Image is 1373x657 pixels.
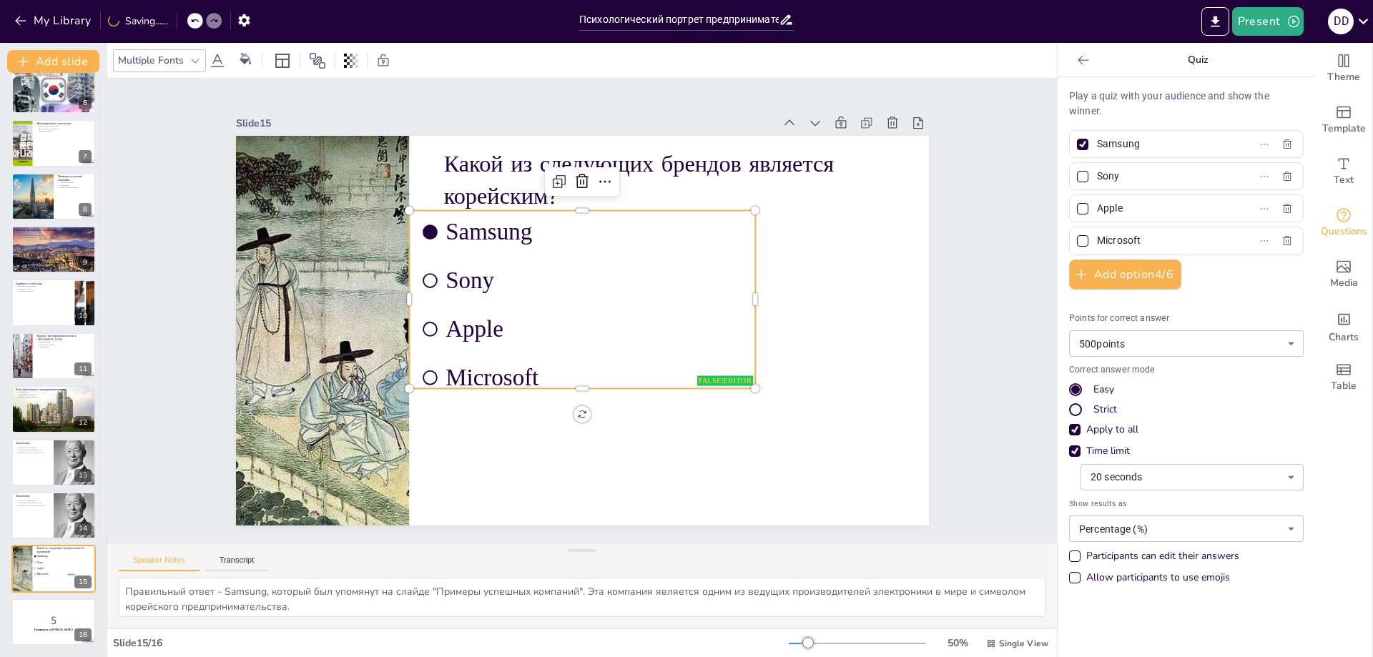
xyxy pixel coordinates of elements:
[16,396,92,399] p: Формирование навыков
[79,256,92,269] div: 9
[16,71,92,74] p: Конкуренция
[16,499,49,502] p: Культура и инновации
[34,628,73,631] strong: Готовьтесь к [PERSON_NAME]!
[36,546,92,554] p: Какой из следующих брендов является корейским?
[58,174,92,182] p: Примеры успешных компаний
[1315,249,1372,300] div: Add images, graphics, shapes or video
[119,578,1045,617] textarea: Правильный ответ - Samsung, который был упомянут на слайде "Примеры успешных компаний". Эта компа...
[1232,7,1304,36] button: Present
[1097,198,1230,219] input: Option 3
[74,362,92,375] div: 11
[1086,549,1239,563] div: Participants can edit their answers
[74,576,92,588] div: 15
[16,281,71,285] p: Графики и статистика
[16,451,49,454] p: Привлекательность для бизнеса
[11,9,97,32] button: My Library
[1095,43,1301,77] p: Quiz
[37,567,74,570] span: Apple
[74,469,92,482] div: 13
[36,122,92,126] p: Инновационные технологии
[1331,378,1357,394] span: Table
[16,446,49,449] p: Культура и инновации
[16,234,92,237] p: [DEMOGRAPHIC_DATA] качества
[11,492,96,539] div: 14
[1315,300,1372,352] div: Add charts and graphs
[37,573,74,576] span: Microsoft
[36,346,92,349] p: Инвестиции
[319,372,792,653] div: Slide 15
[11,66,96,114] div: 6
[205,555,269,571] button: Transcript
[1322,121,1366,137] span: Template
[1097,166,1230,187] input: Option 2
[1086,444,1130,458] div: Time limit
[1093,402,1117,417] div: Strict
[468,159,741,332] span: Microsoft
[16,287,71,290] p: Динамика роста
[1069,330,1304,357] div: 500 points
[74,310,92,322] div: 10
[579,9,779,30] input: Insert title
[113,636,789,650] div: Slide 15 / 16
[16,237,92,239] p: Влияние на экономику
[11,332,96,380] div: 11
[1334,172,1354,188] span: Text
[36,130,92,133] p: Примеры успеха
[1069,423,1304,437] div: Apply to all
[1329,330,1359,345] span: Charts
[7,50,99,73] button: Add slide
[1086,570,1230,585] div: Allow participants to use emojis
[11,598,96,646] div: 16
[1330,275,1358,291] span: Media
[16,391,92,394] p: Образование
[1321,224,1367,239] span: Questions
[74,522,92,535] div: 14
[16,228,92,232] p: Влияние на мировую экономику
[36,127,92,130] p: Конкурентоспособность
[36,343,92,346] p: Глобальные тренды
[1315,94,1372,146] div: Add ready made slides
[1328,7,1354,36] button: d d
[1327,69,1360,85] span: Theme
[1069,444,1304,458] div: Time limit
[37,555,74,558] span: Samsung
[16,74,92,77] p: Бюрократия
[119,555,200,571] button: Speaker Notes
[36,125,92,128] p: Внедрение технологий
[1081,464,1304,490] div: 20 seconds
[16,448,49,451] p: Экономические возможности
[58,184,92,187] p: Инновации
[11,226,96,273] div: 9
[16,504,49,507] p: Привлекательность для бизнеса
[940,636,975,650] div: 50 %
[444,202,717,375] span: Apple
[11,385,96,433] div: 12
[1097,134,1230,154] input: Option 1
[79,97,92,109] div: 6
[395,286,668,459] span: Samsung
[16,285,71,287] p: Визуализация данных
[16,494,49,498] p: Заключение
[420,244,692,417] span: Sony
[271,49,294,72] div: Layout
[58,181,92,184] p: Лидеры отрасли
[1069,549,1239,563] div: Participants can edit their answers
[37,561,74,565] span: Sony
[58,186,92,189] p: Влияние на экономику
[309,52,326,69] span: Position
[16,393,92,396] p: Поддержка стартапов
[1069,312,1304,325] p: Points for correct answer
[999,638,1048,649] span: Single View
[108,14,168,28] div: Saving......
[235,53,256,68] div: Background color
[1315,197,1372,249] div: Get real-time input from your audience
[16,440,49,445] p: Заключение
[115,51,187,70] div: Multiple Fonts
[74,416,92,429] div: 12
[16,387,92,392] p: Роль образования в предпринимательстве
[1069,402,1304,417] div: Strict
[1328,9,1354,34] div: d d
[1315,43,1372,94] div: Change the overall theme
[16,77,92,80] p: Глобальные изменения
[11,545,96,592] div: 15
